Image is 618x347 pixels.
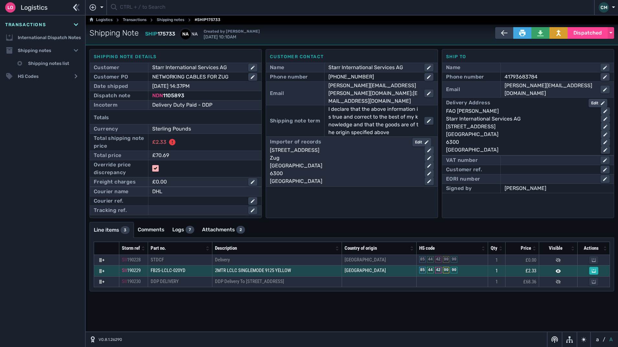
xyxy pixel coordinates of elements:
[189,29,200,39] div: NA
[495,257,498,263] span: 1
[94,101,117,109] div: Incoterm
[270,73,308,81] div: Phone number
[90,222,133,238] a: Line items3
[270,154,420,162] div: Zug
[152,152,248,159] div: £70.69
[415,139,429,145] div: Edit
[168,222,198,237] a: Logs7
[94,206,127,214] div: Tracking ref.
[435,267,442,273] div: 42
[495,268,498,274] span: 1
[427,256,433,263] div: 44
[446,166,482,173] div: Customer ref.
[328,82,419,105] div: [PERSON_NAME][EMAIL_ADDRESS][PERSON_NAME][DOMAIN_NAME];[EMAIL_ADDRESS][DOMAIN_NAME]
[427,267,433,273] div: 44
[94,188,129,195] div: Courier name
[446,107,596,115] div: FAO [PERSON_NAME]
[542,245,570,252] div: Visible
[595,336,600,343] button: a
[151,279,179,284] span: DDP DELIVERY
[446,138,596,146] div: 6300
[446,99,490,107] div: Delivery Address
[270,64,284,71] div: Name
[94,64,119,71] div: Customer
[446,73,484,81] div: Phone number
[491,245,497,252] div: Qty
[505,184,610,192] div: [PERSON_NAME]
[152,82,248,90] div: [DATE] 14:37PM
[419,267,426,273] div: 85
[151,268,186,273] span: FB2S-LCLC-020YD
[152,138,166,146] div: £2.33
[412,138,431,146] button: Edit
[270,117,320,125] div: Shipping note term
[451,256,457,263] div: 90
[145,31,157,37] span: SHIP
[505,82,595,97] div: [PERSON_NAME][EMAIL_ADDRESS][DOMAIN_NAME]
[152,188,257,195] div: DHL
[508,245,531,252] div: Price
[443,256,449,263] div: 90
[152,92,163,99] span: NDN
[122,245,140,252] div: Storm ref
[198,222,249,237] a: Attachments2
[94,152,121,159] div: Total price
[270,162,420,170] div: [GEOGRAPHIC_DATA]
[419,256,426,263] div: 85
[446,131,596,138] div: [GEOGRAPHIC_DATA]
[94,134,144,150] div: Total shipping note price
[127,268,141,273] span: 190229
[94,161,144,176] div: Override price discrepancy
[99,337,122,342] span: V0.8.1.26290
[215,245,334,252] div: Description
[435,256,442,263] div: 42
[195,16,220,24] span: #SHIP175733
[270,170,420,177] div: 6300
[451,267,457,273] div: 90
[5,21,46,28] span: Transactions
[204,29,260,34] span: Created by [PERSON_NAME]
[328,64,419,71] div: Starr International Services AG
[157,16,184,24] a: Shipping notes
[328,73,419,81] div: [PHONE_NUMBER]
[152,178,243,186] div: £0.00
[215,279,284,284] span: DDP Delivery To [STREET_ADDRESS]
[90,16,112,24] a: Logistics
[446,156,478,164] div: VAT number
[127,257,141,263] span: 190228
[94,197,123,205] div: Courier ref.
[446,86,460,93] div: Email
[446,175,480,183] div: EORI number
[446,184,472,192] div: Signed by
[204,28,260,40] span: [DATE] 10:10AM
[180,29,191,39] div: NA
[90,27,139,39] span: Shipping Note
[127,279,141,284] span: 190230
[94,82,128,90] div: Date shipped
[186,226,194,234] div: 7
[526,257,536,263] span: £0.00
[215,257,230,263] span: Delivery
[270,146,420,154] div: [STREET_ADDRESS]
[345,268,386,273] span: [GEOGRAPHIC_DATA]
[523,279,536,285] span: £68.36
[270,89,284,97] div: Email
[608,336,614,343] button: A
[568,27,608,39] button: Dispatched
[151,245,204,252] div: Part no.
[94,111,258,124] div: Totals
[123,16,146,24] a: Transactions
[163,92,184,99] span: 1105893
[446,53,610,60] div: Ship to
[152,73,243,81] div: NETWORKING CABLES FOR ZUG
[5,2,16,13] div: Lo
[94,92,130,100] div: Dispatch note
[94,125,118,133] div: Currency
[151,257,164,263] span: STDCF
[603,336,605,343] span: /
[443,267,449,273] div: 90
[236,226,245,234] div: 2
[152,64,243,71] div: Starr International Services AG
[122,279,127,284] span: SII
[589,99,607,107] button: Edit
